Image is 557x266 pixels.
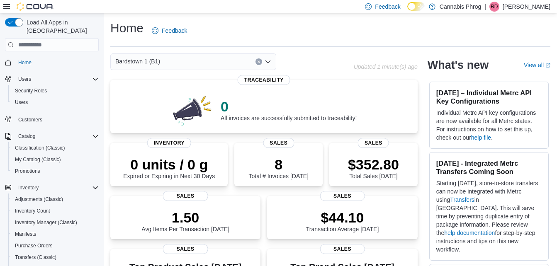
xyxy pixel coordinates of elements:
[18,59,32,66] span: Home
[17,2,54,11] img: Cova
[123,156,215,179] div: Expired or Expiring in Next 30 Days
[147,138,191,148] span: Inventory
[306,209,379,232] div: Transaction Average [DATE]
[221,98,357,115] p: 0
[491,2,498,12] span: RD
[12,241,99,251] span: Purchase Orders
[110,20,144,36] h1: Home
[358,138,389,148] span: Sales
[115,56,160,66] span: Bardstown 1 (B1)
[15,145,65,151] span: Classification (Classic)
[255,58,262,65] button: Clear input
[249,156,309,173] p: 8
[249,156,309,179] div: Total # Invoices [DATE]
[12,194,66,204] a: Adjustments (Classic)
[450,196,474,203] a: Transfers
[15,231,36,237] span: Manifests
[12,252,99,262] span: Transfers (Classic)
[12,155,64,164] a: My Catalog (Classic)
[8,142,102,154] button: Classification (Classic)
[348,156,399,173] p: $352.80
[15,74,99,84] span: Users
[141,209,229,232] div: Avg Items Per Transaction [DATE]
[524,62,550,68] a: View allExternal link
[15,58,35,68] a: Home
[12,97,31,107] a: Users
[15,219,77,226] span: Inventory Manager (Classic)
[440,2,481,12] p: Cannabis Phrog
[436,89,542,105] h3: [DATE] – Individual Metrc API Key Configurations
[15,131,39,141] button: Catalog
[15,156,61,163] span: My Catalog (Classic)
[12,155,99,164] span: My Catalog (Classic)
[15,196,63,203] span: Adjustments (Classic)
[436,179,542,254] p: Starting [DATE], store-to-store transfers can now be integrated with Metrc using in [GEOGRAPHIC_D...
[12,143,99,153] span: Classification (Classic)
[15,183,99,193] span: Inventory
[8,193,102,205] button: Adjustments (Classic)
[265,58,271,65] button: Open list of options
[12,229,39,239] a: Manifests
[163,244,208,254] span: Sales
[484,2,486,12] p: |
[18,184,39,191] span: Inventory
[15,99,28,106] span: Users
[12,241,56,251] a: Purchase Orders
[436,109,542,142] p: Individual Metrc API key configurations are now available for all Metrc states. For instructions ...
[18,76,31,82] span: Users
[123,156,215,173] p: 0 units / 0 g
[15,74,34,84] button: Users
[12,194,99,204] span: Adjustments (Classic)
[141,209,229,226] p: 1.50
[148,22,190,39] a: Feedback
[12,86,50,96] a: Security Roles
[15,208,50,214] span: Inventory Count
[8,240,102,251] button: Purchase Orders
[471,134,491,141] a: help file
[15,254,56,261] span: Transfers (Classic)
[2,56,102,68] button: Home
[2,182,102,193] button: Inventory
[436,159,542,176] h3: [DATE] - Integrated Metrc Transfers Coming Soon
[12,218,80,227] a: Inventory Manager (Classic)
[12,166,99,176] span: Promotions
[320,191,365,201] span: Sales
[12,166,44,176] a: Promotions
[8,85,102,97] button: Security Roles
[8,251,102,263] button: Transfers (Classic)
[263,138,294,148] span: Sales
[15,131,99,141] span: Catalog
[18,116,42,123] span: Customers
[12,252,60,262] a: Transfers (Classic)
[8,165,102,177] button: Promotions
[2,73,102,85] button: Users
[15,183,42,193] button: Inventory
[428,58,489,72] h2: What's new
[407,2,425,11] input: Dark Mode
[12,206,99,216] span: Inventory Count
[8,205,102,217] button: Inventory Count
[375,2,400,11] span: Feedback
[12,97,99,107] span: Users
[12,86,99,96] span: Security Roles
[8,97,102,108] button: Users
[444,230,495,236] a: help documentation
[171,93,214,126] img: 0
[15,168,40,174] span: Promotions
[221,98,357,121] div: All invoices are successfully submitted to traceability!
[15,114,99,124] span: Customers
[12,229,99,239] span: Manifests
[354,63,418,70] p: Updated 1 minute(s) ago
[12,206,54,216] a: Inventory Count
[489,2,499,12] div: Rhonda Davis
[306,209,379,226] p: $44.10
[320,244,365,254] span: Sales
[348,156,399,179] div: Total Sales [DATE]
[545,63,550,68] svg: External link
[238,75,290,85] span: Traceability
[162,27,187,35] span: Feedback
[2,113,102,125] button: Customers
[8,217,102,228] button: Inventory Manager (Classic)
[15,57,99,68] span: Home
